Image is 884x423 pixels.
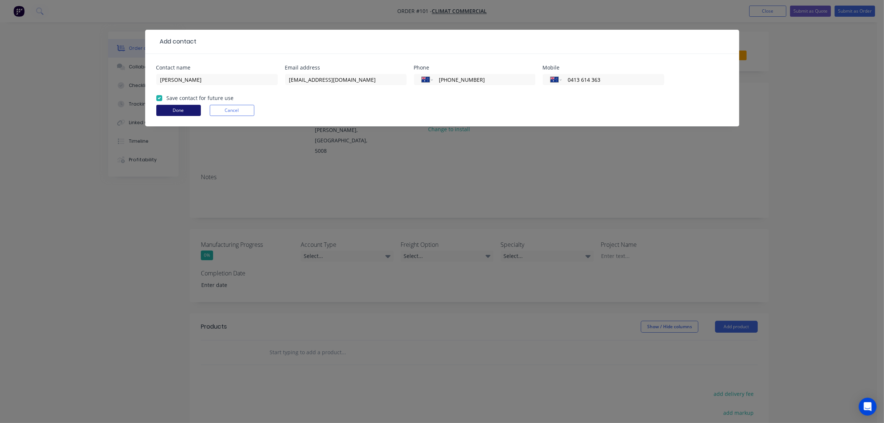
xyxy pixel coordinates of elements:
button: Cancel [210,105,254,116]
div: Phone [414,65,535,70]
div: Email address [285,65,407,70]
div: Mobile [543,65,664,70]
div: Open Intercom Messenger [859,398,877,416]
button: Done [156,105,201,116]
div: Contact name [156,65,278,70]
div: Add contact [156,37,197,46]
label: Save contact for future use [167,94,234,102]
